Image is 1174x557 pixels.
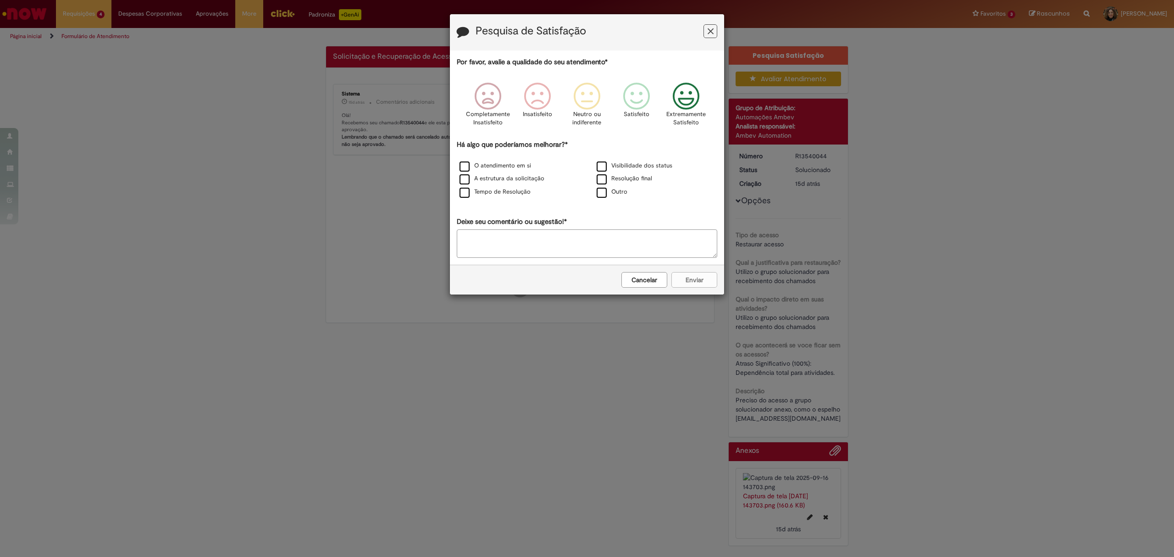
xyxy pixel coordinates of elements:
[570,110,604,127] p: Neutro ou indiferente
[564,76,610,139] div: Neutro ou indiferente
[466,110,510,127] p: Completamente Insatisfeito
[597,174,652,183] label: Resolução final
[457,217,567,227] label: Deixe seu comentário ou sugestão!*
[597,188,627,196] label: Outro
[621,272,667,288] button: Cancelar
[460,162,531,170] label: O atendimento em si
[597,162,672,170] label: Visibilidade dos status
[624,110,649,119] p: Satisfeito
[460,188,531,196] label: Tempo de Resolução
[460,174,544,183] label: A estrutura da solicitação
[663,76,709,139] div: Extremamente Satisfeito
[464,76,511,139] div: Completamente Insatisfeito
[613,76,660,139] div: Satisfeito
[514,76,561,139] div: Insatisfeito
[666,110,706,127] p: Extremamente Satisfeito
[457,140,717,199] div: Há algo que poderíamos melhorar?*
[523,110,552,119] p: Insatisfeito
[476,25,586,37] label: Pesquisa de Satisfação
[457,57,608,67] label: Por favor, avalie a qualidade do seu atendimento*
